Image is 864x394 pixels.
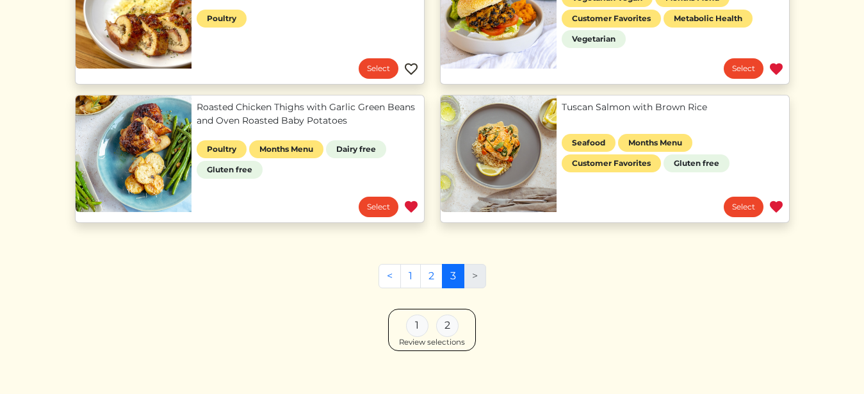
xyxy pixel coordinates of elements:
[420,264,443,288] a: 2
[359,58,398,79] a: Select
[562,101,784,114] a: Tuscan Salmon with Brown Rice
[769,62,784,77] img: Favorite menu item
[388,309,476,352] a: 1 2 Review selections
[442,264,464,288] a: 3
[436,315,459,337] div: 2
[400,264,421,288] a: 1
[769,199,784,215] img: Favorite menu item
[724,197,763,217] a: Select
[197,101,419,127] a: Roasted Chicken Thighs with Garlic Green Beans and Oven Roasted Baby Potatoes
[403,62,419,77] img: Favorite menu item
[403,199,419,215] img: Favorite menu item
[399,337,465,349] div: Review selections
[379,264,401,288] a: Previous
[379,264,486,299] nav: Pages
[724,58,763,79] a: Select
[359,197,398,217] a: Select
[406,315,428,337] div: 1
